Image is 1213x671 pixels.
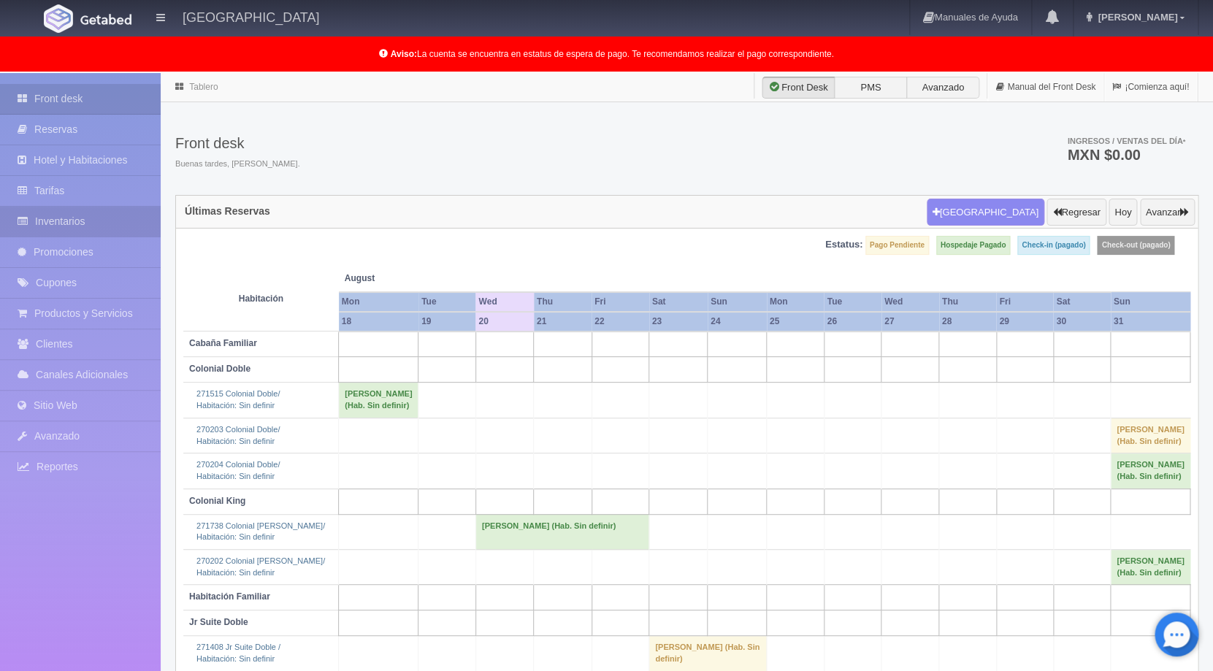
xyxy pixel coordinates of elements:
label: PMS [834,77,907,99]
a: 270204 Colonial Doble/Habitación: Sin definir [196,460,280,480]
th: 18 [339,312,418,331]
td: [PERSON_NAME] (Hab. Sin definir) [649,636,767,671]
a: 271515 Colonial Doble/Habitación: Sin definir [196,389,280,410]
b: Colonial Doble [189,364,250,374]
td: [PERSON_NAME] (Hab. Sin definir) [1111,550,1190,585]
a: 270203 Colonial Doble/Habitación: Sin definir [196,425,280,445]
th: 31 [1111,312,1190,331]
label: Hospedaje Pagado [936,236,1010,255]
img: Getabed [80,14,131,25]
label: Pago Pendiente [865,236,929,255]
th: 21 [534,312,592,331]
a: ¡Comienza aquí! [1104,73,1197,101]
th: Fri [996,292,1053,312]
label: Estatus: [825,238,862,252]
th: 22 [592,312,649,331]
button: Regresar [1046,199,1106,226]
label: Front Desk [762,77,835,99]
td: [PERSON_NAME] (Hab. Sin definir) [1111,418,1190,453]
th: Wed [881,292,939,312]
td: [PERSON_NAME] (Hab. Sin definir) [339,383,418,418]
h4: [GEOGRAPHIC_DATA] [183,7,319,26]
h4: Últimas Reservas [185,206,270,217]
h3: Front desk [175,135,300,151]
th: Fri [592,292,649,312]
span: [PERSON_NAME] [1094,12,1177,23]
th: 20 [475,312,533,331]
th: Sat [1053,292,1110,312]
strong: Habitación [239,294,283,304]
th: Sat [649,292,708,312]
th: Tue [418,292,475,312]
button: Avanzar [1140,199,1195,226]
b: Cabaña Familiar [189,338,257,348]
img: Getabed [44,4,73,33]
th: 27 [881,312,939,331]
a: Manual del Front Desk [987,73,1103,101]
td: [PERSON_NAME] (Hab. Sin definir) [1111,453,1190,488]
th: Thu [939,292,997,312]
span: August [345,272,470,285]
th: Mon [339,292,418,312]
button: Hoy [1109,199,1137,226]
label: Check-in (pagado) [1017,236,1090,255]
span: Buenas tardes, [PERSON_NAME]. [175,158,300,170]
th: 29 [996,312,1053,331]
th: 24 [708,312,767,331]
span: Ingresos / Ventas del día [1067,137,1185,145]
a: Tablero [189,82,218,92]
b: Habitación Familiar [189,591,270,602]
th: Wed [475,292,533,312]
th: 26 [824,312,881,331]
th: 19 [418,312,475,331]
label: Check-out (pagado) [1097,236,1174,255]
th: Mon [767,292,824,312]
label: Avanzado [906,77,979,99]
td: [PERSON_NAME] (Hab. Sin definir) [475,514,648,549]
b: Jr Suite Doble [189,617,248,627]
th: 28 [939,312,997,331]
a: 271408 Jr Suite Doble /Habitación: Sin definir [196,643,280,663]
b: Aviso: [391,49,417,59]
th: Sun [1111,292,1190,312]
button: [GEOGRAPHIC_DATA] [927,199,1044,226]
th: Sun [708,292,767,312]
th: Thu [534,292,592,312]
th: 30 [1053,312,1110,331]
a: 270202 Colonial [PERSON_NAME]/Habitación: Sin definir [196,556,325,577]
th: Tue [824,292,881,312]
h3: MXN $0.00 [1067,147,1185,162]
a: 271738 Colonial [PERSON_NAME]/Habitación: Sin definir [196,521,325,542]
th: 23 [649,312,708,331]
th: 25 [767,312,824,331]
b: Colonial King [189,496,245,506]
